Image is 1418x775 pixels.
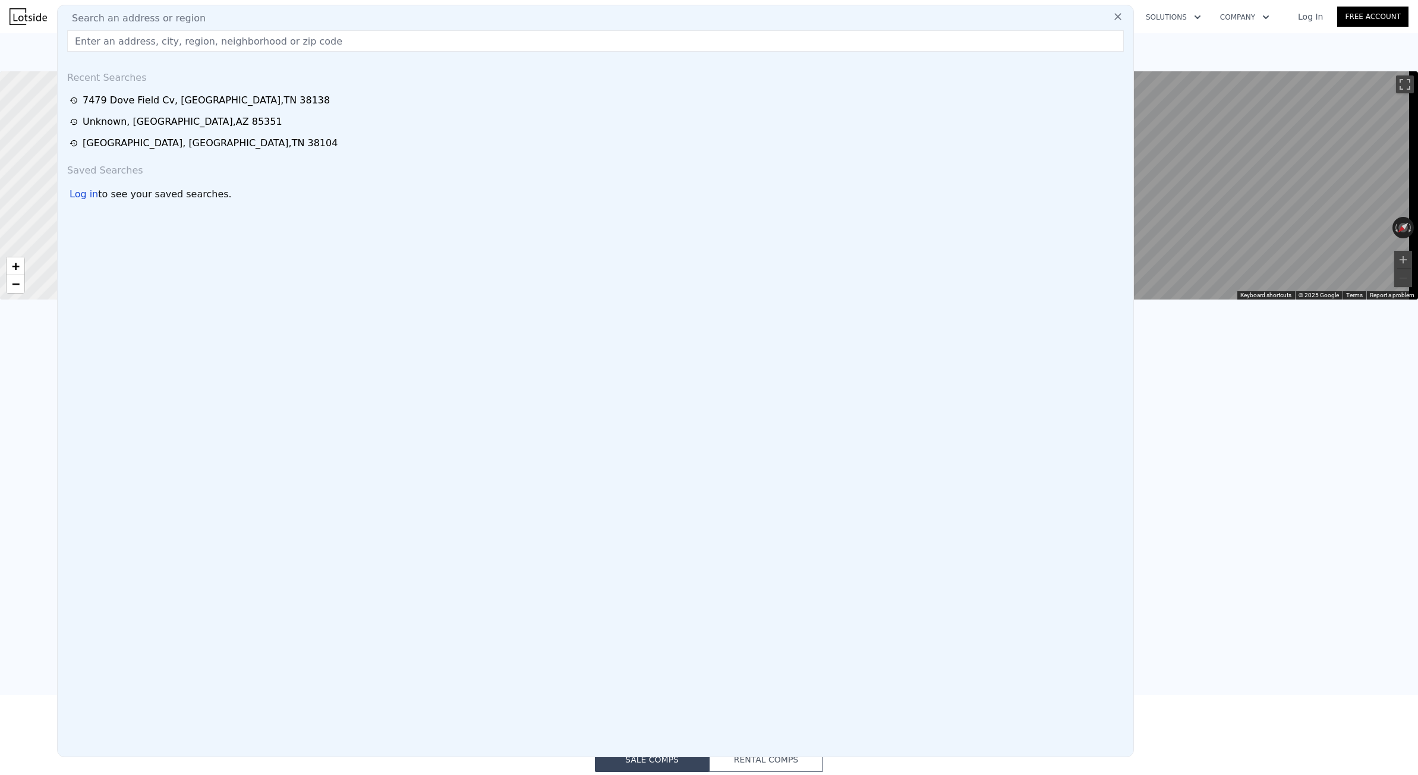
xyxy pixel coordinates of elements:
[70,136,1125,150] a: [GEOGRAPHIC_DATA], [GEOGRAPHIC_DATA],TN 38104
[12,276,20,291] span: −
[62,11,206,26] span: Search an address or region
[83,93,330,108] div: 7479 Dove Field Cv , [GEOGRAPHIC_DATA] , TN 38138
[70,115,1125,129] a: Unknown, [GEOGRAPHIC_DATA],AZ 85351
[709,747,823,772] button: Rental Comps
[1136,7,1211,28] button: Solutions
[1394,251,1412,269] button: Zoom in
[1240,291,1291,300] button: Keyboard shortcuts
[1396,75,1414,93] button: Toggle fullscreen view
[83,115,282,129] div: Unknown , [GEOGRAPHIC_DATA] , AZ 85351
[1370,292,1414,298] a: Report a problem
[10,8,47,25] img: Lotside
[1392,217,1399,238] button: Rotate counterclockwise
[62,154,1129,182] div: Saved Searches
[7,275,24,293] a: Zoom out
[595,747,709,772] button: Sale Comps
[1392,217,1414,238] button: Reset the view
[1284,11,1337,23] a: Log In
[98,187,231,201] span: to see your saved searches.
[12,259,20,273] span: +
[70,187,98,201] div: Log in
[7,257,24,275] a: Zoom in
[1211,7,1279,28] button: Company
[83,136,338,150] div: [GEOGRAPHIC_DATA] , [GEOGRAPHIC_DATA] , TN 38104
[67,30,1124,52] input: Enter an address, city, region, neighborhood or zip code
[1394,269,1412,287] button: Zoom out
[1337,7,1408,27] a: Free Account
[1346,292,1363,298] a: Terms (opens in new tab)
[62,61,1129,90] div: Recent Searches
[1299,292,1339,298] span: © 2025 Google
[1408,217,1414,238] button: Rotate clockwise
[70,93,1125,108] a: 7479 Dove Field Cv, [GEOGRAPHIC_DATA],TN 38138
